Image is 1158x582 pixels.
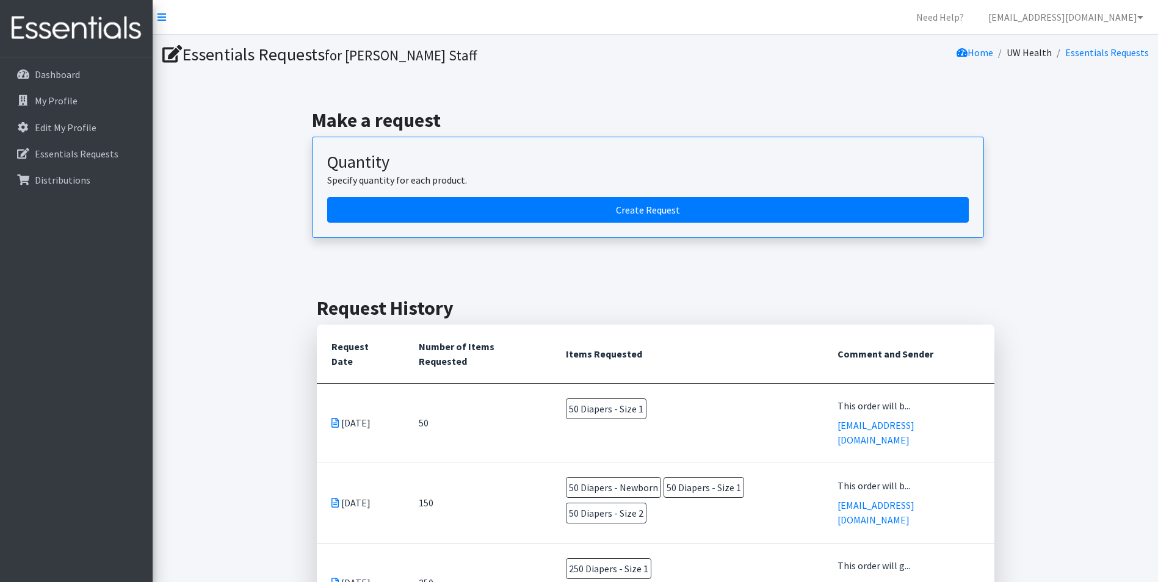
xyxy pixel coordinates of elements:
[5,115,148,140] a: Edit My Profile
[312,109,999,132] h2: Make a request
[404,325,551,384] th: Number of Items Requested
[35,174,90,186] p: Distributions
[957,46,993,59] a: Home
[1065,46,1149,59] a: Essentials Requests
[551,325,823,384] th: Items Requested
[5,8,148,49] img: HumanEssentials
[35,148,118,160] p: Essentials Requests
[327,197,969,223] a: Create a request by quantity
[566,477,661,498] span: 50 Diapers - Newborn
[5,62,148,87] a: Dashboard
[838,558,979,573] div: This order will g...
[566,398,646,419] span: 50 Diapers - Size 1
[404,462,551,543] td: 150
[317,383,404,462] td: [DATE]
[35,121,96,134] p: Edit My Profile
[317,462,404,543] td: [DATE]
[838,478,979,493] div: This order will b...
[979,5,1153,29] a: [EMAIL_ADDRESS][DOMAIN_NAME]
[35,68,80,81] p: Dashboard
[317,296,994,320] h2: Request History
[664,477,744,498] span: 50 Diapers - Size 1
[404,383,551,462] td: 50
[566,558,651,579] span: 250 Diapers - Size 1
[1007,46,1052,59] a: UW Health
[823,325,994,384] th: Comment and Sender
[5,88,148,113] a: My Profile
[566,503,646,523] span: 50 Diapers - Size 2
[35,95,78,107] p: My Profile
[906,5,974,29] a: Need Help?
[838,398,979,413] div: This order will b...
[5,142,148,166] a: Essentials Requests
[838,419,914,446] a: [EMAIL_ADDRESS][DOMAIN_NAME]
[162,44,651,65] h1: Essentials Requests
[327,173,969,187] p: Specify quantity for each product.
[5,168,148,192] a: Distributions
[838,499,914,526] a: [EMAIL_ADDRESS][DOMAIN_NAME]
[317,325,404,384] th: Request Date
[327,152,969,173] h3: Quantity
[325,46,477,64] small: for [PERSON_NAME] Staff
